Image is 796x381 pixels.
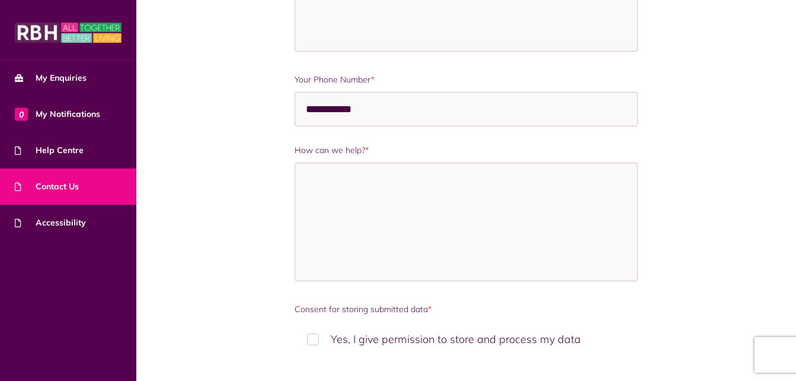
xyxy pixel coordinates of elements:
label: Your Phone Number [295,74,637,86]
img: MyRBH [15,21,122,45]
span: Contact Us [15,180,79,193]
label: How can we help? [295,144,637,157]
span: My Enquiries [15,72,87,84]
span: Help Centre [15,144,84,157]
span: My Notifications [15,108,100,120]
label: Consent for storing submitted data [295,303,637,316]
label: Yes, I give permission to store and process my data [295,322,637,357]
span: Accessibility [15,217,86,229]
span: 0 [15,107,28,120]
